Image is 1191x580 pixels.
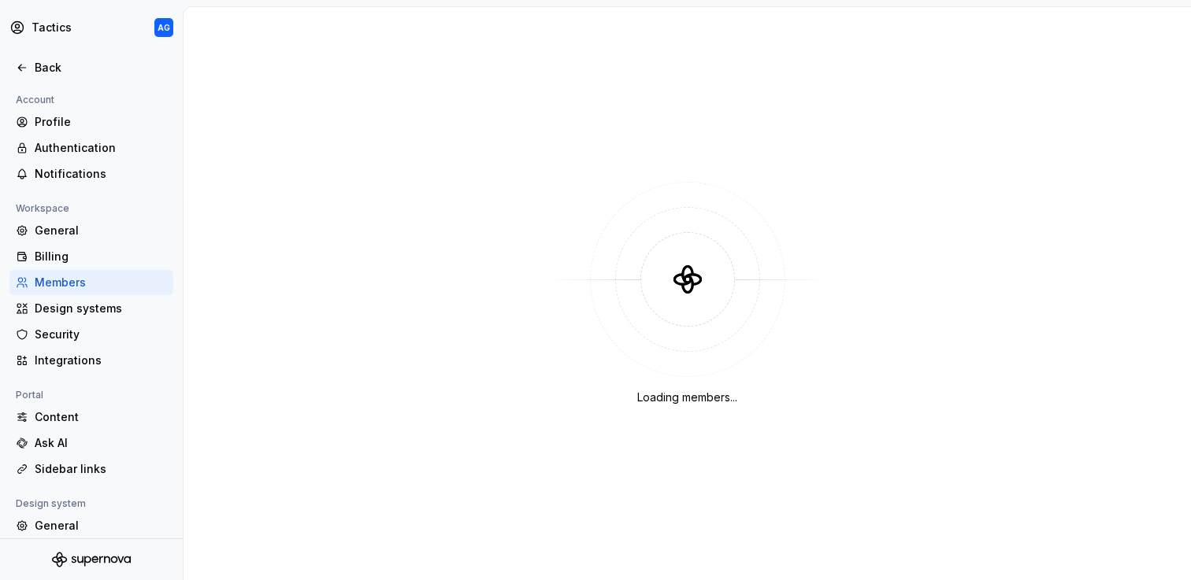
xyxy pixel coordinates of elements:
[9,244,173,269] a: Billing
[9,322,173,347] a: Security
[9,161,173,187] a: Notifications
[9,494,92,513] div: Design system
[35,461,167,477] div: Sidebar links
[35,166,167,182] div: Notifications
[9,199,76,218] div: Workspace
[158,21,170,34] div: AG
[35,301,167,316] div: Design systems
[9,109,173,135] a: Profile
[9,55,173,80] a: Back
[35,223,167,238] div: General
[35,518,167,534] div: General
[35,353,167,368] div: Integrations
[35,435,167,451] div: Ask AI
[35,327,167,342] div: Security
[35,249,167,264] div: Billing
[9,296,173,321] a: Design systems
[9,135,173,161] a: Authentication
[35,114,167,130] div: Profile
[35,275,167,290] div: Members
[35,409,167,425] div: Content
[32,20,72,35] div: Tactics
[9,270,173,295] a: Members
[52,552,131,567] svg: Supernova Logo
[3,10,180,45] button: TacticsAG
[35,60,167,76] div: Back
[9,405,173,430] a: Content
[35,140,167,156] div: Authentication
[637,390,737,405] div: Loading members...
[9,456,173,482] a: Sidebar links
[9,218,173,243] a: General
[9,513,173,538] a: General
[9,430,173,456] a: Ask AI
[9,386,50,405] div: Portal
[9,91,61,109] div: Account
[9,348,173,373] a: Integrations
